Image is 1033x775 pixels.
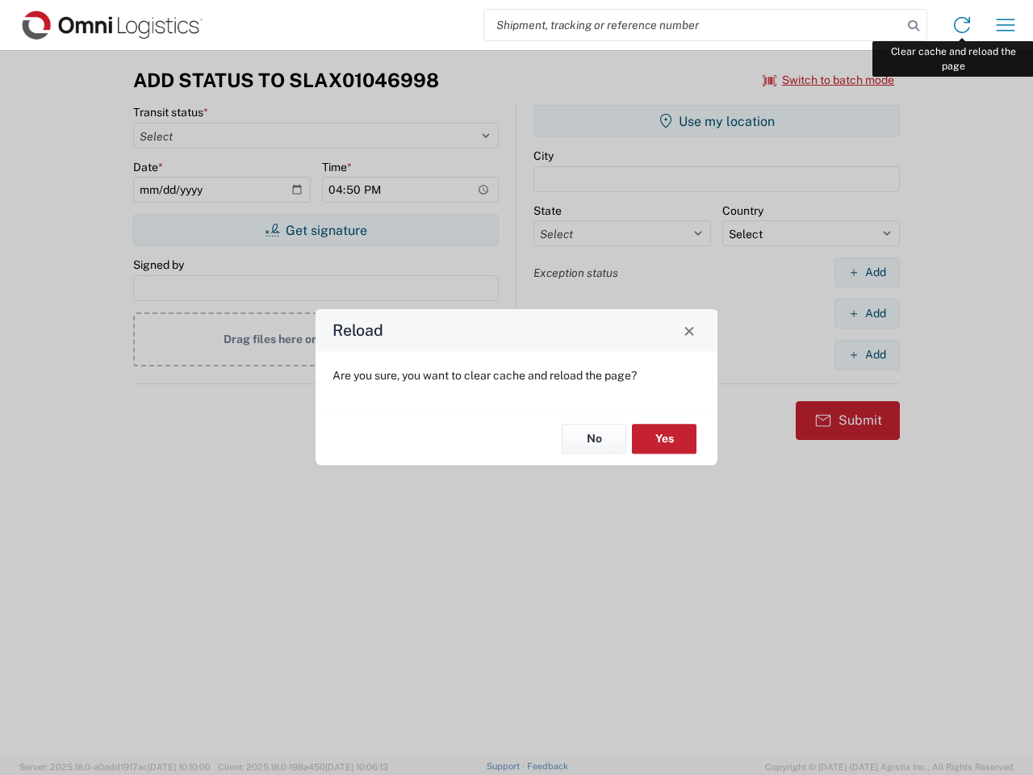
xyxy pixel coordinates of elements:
button: No [562,424,626,454]
button: Yes [632,424,696,454]
p: Are you sure, you want to clear cache and reload the page? [332,368,701,383]
input: Shipment, tracking or reference number [484,10,902,40]
button: Close [678,319,701,341]
h4: Reload [332,319,383,342]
